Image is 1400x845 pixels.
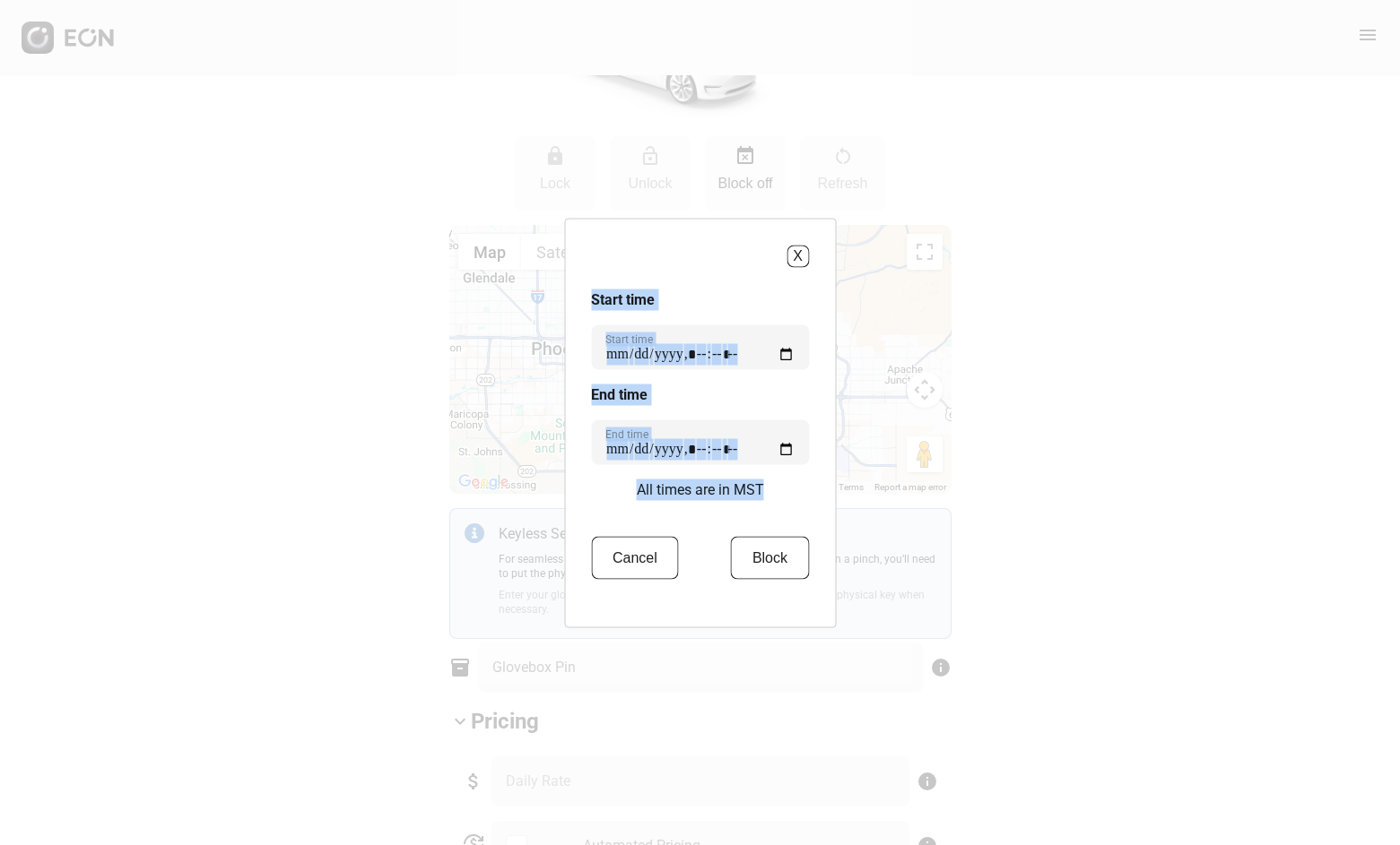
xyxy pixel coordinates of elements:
[605,332,653,346] label: Start time
[591,289,809,310] h3: Start time
[637,479,764,500] p: All times are in MST
[591,536,679,579] button: Cancel
[591,384,809,405] h3: End time
[605,427,648,441] label: End time
[787,245,809,267] button: X
[731,536,809,579] button: Block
